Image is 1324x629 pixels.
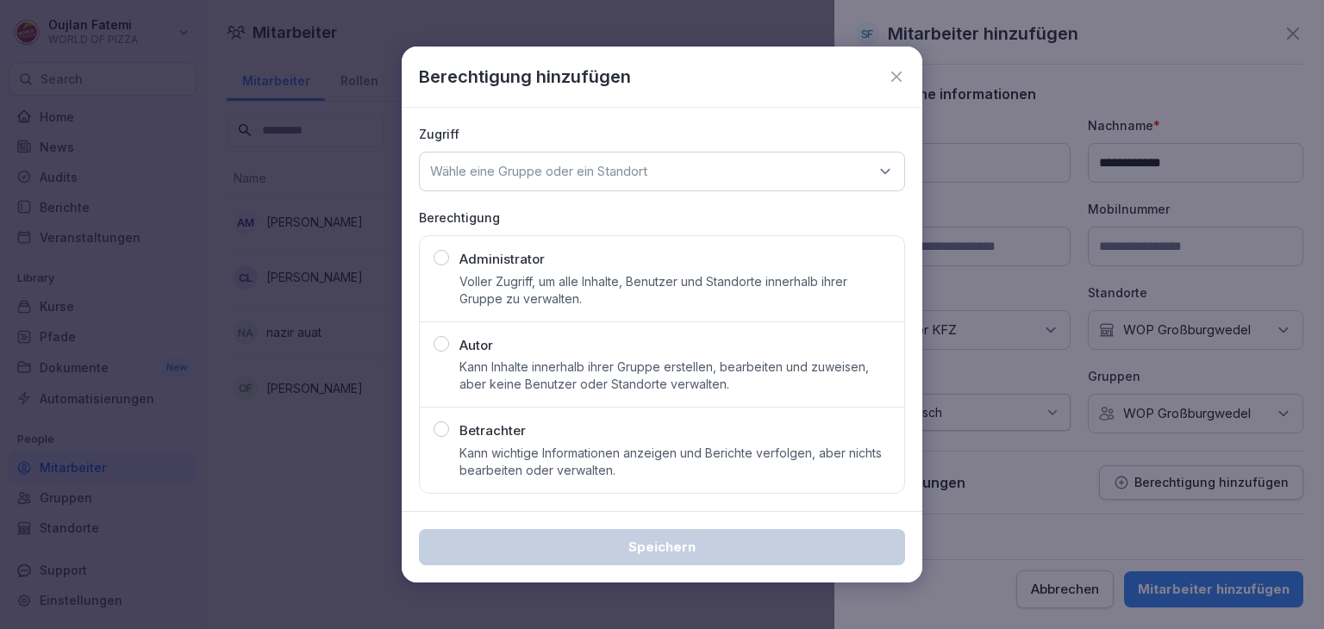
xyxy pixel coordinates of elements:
p: Autor [459,336,493,356]
p: Berechtigung hinzufügen [419,64,631,90]
p: Wähle eine Gruppe oder ein Standort [430,163,647,180]
p: Kann Inhalte innerhalb ihrer Gruppe erstellen, bearbeiten und zuweisen, aber keine Benutzer oder ... [459,358,890,393]
p: Berechtigung [419,209,905,227]
p: Kann wichtige Informationen anzeigen und Berichte verfolgen, aber nichts bearbeiten oder verwalten. [459,445,890,479]
p: Voller Zugriff, um alle Inhalte, Benutzer und Standorte innerhalb ihrer Gruppe zu verwalten. [459,273,890,308]
p: Administrator [459,250,545,270]
p: Betrachter [459,421,526,441]
button: Speichern [419,529,905,565]
p: Zugriff [419,125,905,143]
div: Speichern [433,538,891,557]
